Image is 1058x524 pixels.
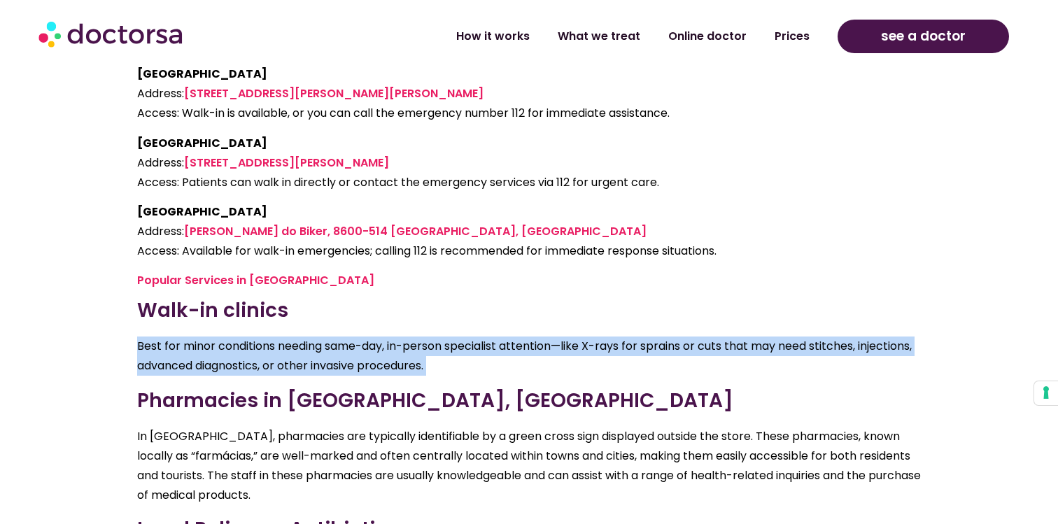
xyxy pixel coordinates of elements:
[137,204,267,220] strong: [GEOGRAPHIC_DATA]
[137,134,921,192] p: Address: Access: Patients can walk in directly or contact the emergency services via 112 for urge...
[442,20,544,52] a: How it works
[184,85,484,101] a: [STREET_ADDRESS][PERSON_NAME][PERSON_NAME]
[1034,381,1058,405] button: Your consent preferences for tracking technologies
[137,337,921,376] p: Best for minor conditions needing same-day, in-person specialist attention—like X-rays for sprain...
[184,155,389,171] a: [STREET_ADDRESS][PERSON_NAME]
[654,20,761,52] a: Online doctor
[137,427,921,505] p: In [GEOGRAPHIC_DATA], pharmacies are typically identifiable by a green cross sign displayed outsi...
[137,296,921,325] h3: Walk-in clinics
[761,20,824,52] a: Prices
[184,223,647,239] a: [PERSON_NAME] do Biker, 8600-514 [GEOGRAPHIC_DATA], [GEOGRAPHIC_DATA]
[137,202,921,261] p: Address: Access: Available for walk-in emergencies; calling 112 is recommended for immediate resp...
[137,135,267,151] strong: [GEOGRAPHIC_DATA]
[137,386,921,416] h3: Pharmacies in [GEOGRAPHIC_DATA], [GEOGRAPHIC_DATA]
[279,20,824,52] nav: Menu
[881,25,966,48] span: see a doctor
[137,66,267,82] strong: [GEOGRAPHIC_DATA]
[137,64,921,123] p: Address: Access: Walk-in is available, or you can call the emergency number 112 for immediate ass...
[838,20,1009,53] a: see a doctor
[137,272,374,288] a: Popular Services in [GEOGRAPHIC_DATA]
[544,20,654,52] a: What we treat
